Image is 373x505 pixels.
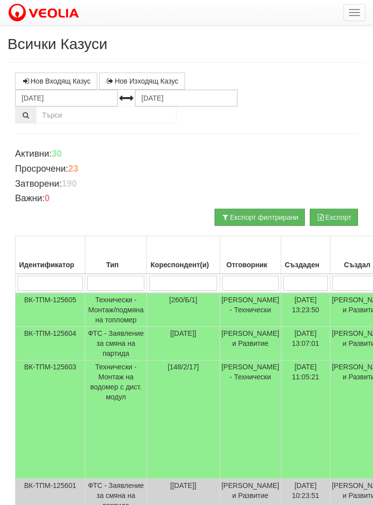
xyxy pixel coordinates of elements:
th: Тип: No sort applied, activate to apply an ascending sort [85,236,147,274]
h4: Затворени: [15,179,358,189]
div: Тип [87,258,145,272]
td: ВК-ТПМ-125604 [16,327,85,360]
span: [[DATE]] [170,481,197,489]
span: [148/2/17] [167,363,199,371]
td: ФТС - Заявление за смяна на партида [85,327,147,360]
b: 190 [62,179,77,189]
h2: Всички Казуси [8,36,365,52]
span: [[DATE]] [170,329,197,337]
td: ВК-ТПМ-125605 [16,293,85,327]
div: Кореспондент(и) [148,258,218,272]
a: Нов Изходящ Казус [99,73,185,90]
td: [DATE] 13:23:50 [281,293,330,327]
span: [260/Б/1] [169,296,198,304]
button: Експорт [310,209,358,226]
div: Създаден [283,258,328,272]
td: [PERSON_NAME] - Технически [220,293,281,327]
b: 23 [68,164,78,174]
h4: Просрочени: [15,164,358,174]
td: [PERSON_NAME] - Технически [220,360,281,479]
b: 0 [45,193,50,203]
td: ВК-ТПМ-125603 [16,360,85,479]
input: Търсене по Идентификатор, Бл/Вх/Ап, Тип, Описание, Моб. Номер, Имейл, Файл, Коментар, [36,107,176,124]
h4: Важни: [15,194,358,204]
button: Експорт филтрирани [215,209,305,226]
th: Идентификатор: No sort applied, activate to apply an ascending sort [16,236,85,274]
th: Отговорник: No sort applied, activate to apply an ascending sort [220,236,281,274]
div: Отговорник [222,258,279,272]
b: 30 [52,149,62,159]
img: VeoliaLogo.png [8,3,84,24]
th: Създаден: No sort applied, activate to apply an ascending sort [281,236,330,274]
td: Технически - Монтаж/подмяна на топломер [85,293,147,327]
td: [DATE] 11:05:21 [281,360,330,479]
td: Технически - Монтаж на водомер с дист. модул [85,360,147,479]
td: [DATE] 13:07:01 [281,327,330,360]
div: Идентификатор [17,258,83,272]
th: Кореспондент(и): No sort applied, activate to apply an ascending sort [147,236,220,274]
a: Нов Входящ Казус [15,73,97,90]
td: [PERSON_NAME] и Развитие [220,327,281,360]
h4: Активни: [15,149,358,159]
